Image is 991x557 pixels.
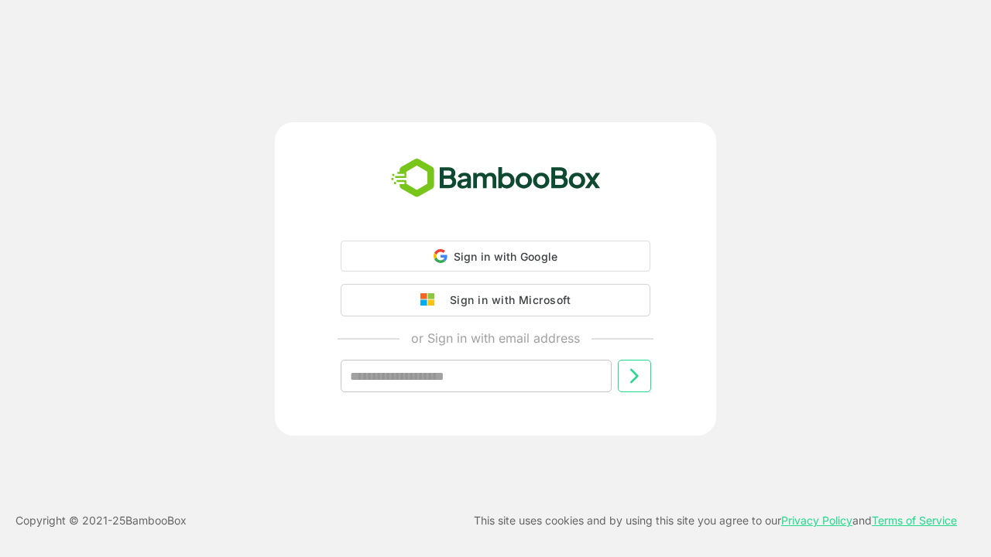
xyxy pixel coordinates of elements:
img: google [420,293,442,307]
button: Sign in with Microsoft [341,284,650,316]
div: Sign in with Microsoft [442,290,571,310]
div: Sign in with Google [341,241,650,272]
span: Sign in with Google [454,250,558,263]
p: or Sign in with email address [411,329,580,347]
a: Terms of Service [872,514,957,527]
a: Privacy Policy [781,514,852,527]
p: This site uses cookies and by using this site you agree to our and [474,511,957,530]
img: bamboobox [382,153,609,204]
p: Copyright © 2021- 25 BambooBox [15,511,187,530]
